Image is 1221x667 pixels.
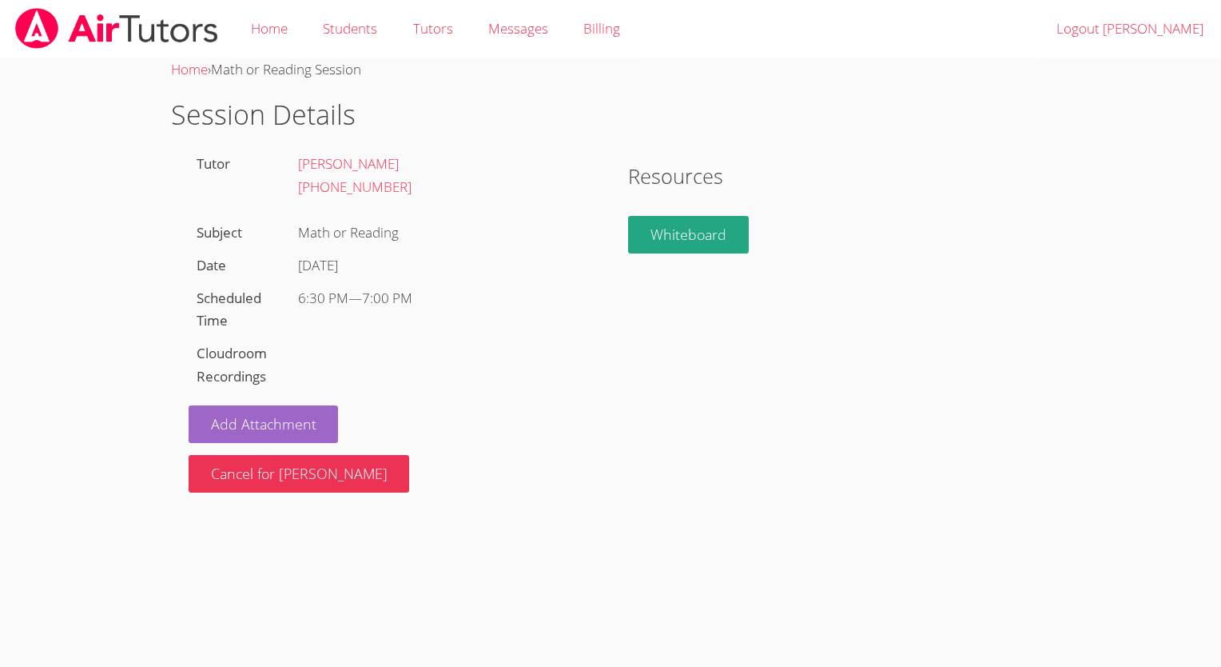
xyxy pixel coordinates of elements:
[171,60,208,78] a: Home
[298,154,399,173] a: [PERSON_NAME]
[14,8,220,49] img: airtutors_banner-c4298cdbf04f3fff15de1276eac7730deb9818008684d7c2e4769d2f7ddbe033.png
[298,289,348,307] span: 6:30 PM
[197,256,226,274] label: Date
[488,19,548,38] span: Messages
[189,405,339,443] a: Add Attachment
[628,161,1032,191] h2: Resources
[171,58,1050,82] div: ›
[211,60,361,78] span: Math or Reading Session
[298,178,412,196] a: [PHONE_NUMBER]
[171,94,1050,135] h1: Session Details
[197,289,261,330] label: Scheduled Time
[362,289,412,307] span: 7:00 PM
[197,154,230,173] label: Tutor
[197,223,242,242] label: Subject
[628,216,749,254] a: Whiteboard
[298,254,585,278] div: [DATE]
[298,287,585,310] div: —
[189,455,410,493] button: Cancel for [PERSON_NAME]
[197,344,267,385] label: Cloudroom Recordings
[289,217,593,250] div: Math or Reading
